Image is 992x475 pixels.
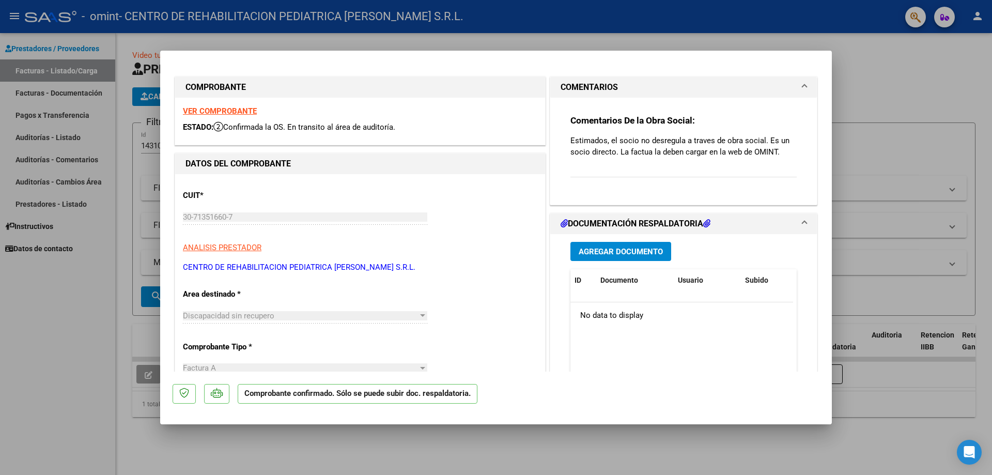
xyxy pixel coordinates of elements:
[793,269,844,292] datatable-header-cell: Acción
[561,81,618,94] h1: COMENTARIOS
[183,262,537,273] p: CENTRO DE REHABILITACION PEDIATRICA [PERSON_NAME] S.R.L.
[185,159,291,168] strong: DATOS DEL COMPROBANTE
[570,269,596,292] datatable-header-cell: ID
[579,247,663,256] span: Agregar Documento
[183,311,274,320] span: Discapacidad sin recupero
[570,135,797,158] p: Estimados, el socio no desregula a traves de obra social. Es un socio directo. La factua la deben...
[561,218,710,230] h1: DOCUMENTACIÓN RESPALDATORIA
[183,190,289,202] p: CUIT
[745,276,768,284] span: Subido
[183,243,261,252] span: ANALISIS PRESTADOR
[550,234,817,449] div: DOCUMENTACIÓN RESPALDATORIA
[213,122,395,132] span: Confirmada la OS. En transito al área de auditoría.
[238,384,477,404] p: Comprobante confirmado. Sólo se puede subir doc. respaldatoria.
[741,269,793,292] datatable-header-cell: Subido
[183,106,257,116] a: VER COMPROBANTE
[185,82,246,92] strong: COMPROBANTE
[570,115,695,126] strong: Comentarios De la Obra Social:
[183,122,213,132] span: ESTADO:
[678,276,703,284] span: Usuario
[674,269,741,292] datatable-header-cell: Usuario
[183,341,289,353] p: Comprobante Tipo *
[575,276,581,284] span: ID
[550,213,817,234] mat-expansion-panel-header: DOCUMENTACIÓN RESPALDATORIA
[957,440,982,465] div: Open Intercom Messenger
[550,98,817,205] div: COMENTARIOS
[570,242,671,261] button: Agregar Documento
[183,288,289,300] p: Area destinado *
[596,269,674,292] datatable-header-cell: Documento
[600,276,638,284] span: Documento
[183,363,216,373] span: Factura A
[550,77,817,98] mat-expansion-panel-header: COMENTARIOS
[570,302,793,328] div: No data to display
